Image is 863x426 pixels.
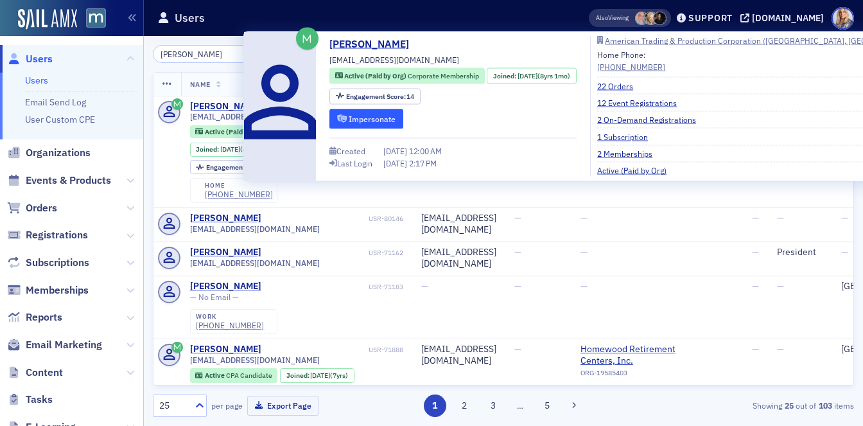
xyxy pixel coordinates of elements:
[518,71,537,80] span: [DATE]
[336,148,365,155] div: Created
[26,366,63,380] span: Content
[7,146,91,160] a: Organizations
[421,280,428,292] span: —
[832,7,854,30] span: Profile
[18,9,77,30] a: SailAMX
[688,12,733,24] div: Support
[653,12,667,25] span: Lauren McDonough
[777,280,784,292] span: —
[514,280,521,292] span: —
[596,13,608,22] div: Also
[190,125,345,138] div: Active (Paid by Org): Active (Paid by Org): Corporate Membership
[329,68,485,84] div: Active (Paid by Org): Active (Paid by Org): Corporate Membership
[580,369,697,382] div: ORG-19585403
[816,400,834,411] strong: 103
[346,91,407,100] span: Engagement Score :
[77,8,106,30] a: View Homepage
[25,75,48,86] a: Users
[263,346,403,354] div: USR-71888
[421,247,496,269] div: [EMAIL_ADDRESS][DOMAIN_NAME]
[190,281,261,292] a: [PERSON_NAME]
[190,213,261,224] a: [PERSON_NAME]
[7,310,62,324] a: Reports
[190,355,320,365] span: [EMAIL_ADDRESS][DOMAIN_NAME]
[190,368,278,382] div: Active: Active: CPA Candidate
[286,371,311,380] span: Joined :
[752,212,759,224] span: —
[86,8,106,28] img: SailAMX
[335,71,479,81] a: Active (Paid by Org) Corporate Membership
[782,400,796,411] strong: 25
[7,256,89,270] a: Subscriptions
[153,45,275,63] input: Search…
[482,395,505,417] button: 3
[220,145,240,154] span: [DATE]
[25,114,95,125] a: User Custom CPE
[205,127,268,136] span: Active (Paid by Org)
[26,283,89,297] span: Memberships
[453,395,475,417] button: 2
[26,256,89,270] span: Subscriptions
[841,246,848,258] span: —
[26,393,53,407] span: Tasks
[337,159,372,166] div: Last Login
[190,258,320,268] span: [EMAIL_ADDRESS][DOMAIN_NAME]
[25,96,86,108] a: Email Send Log
[511,400,529,411] span: …
[329,37,419,52] a: [PERSON_NAME]
[206,164,275,171] div: 14
[580,246,588,258] span: —
[190,292,239,302] span: — No Email —
[514,343,521,355] span: —
[7,393,53,407] a: Tasks
[7,338,102,352] a: Email Marketing
[408,71,479,80] span: Corporate Membership
[580,212,588,224] span: —
[597,130,658,142] a: 1 Subscription
[421,344,496,366] div: [EMAIL_ADDRESS][DOMAIN_NAME]
[777,212,784,224] span: —
[196,313,264,321] div: work
[409,146,442,156] span: 12:00 AM
[597,164,676,176] a: Active (Paid by Org)
[205,371,226,380] span: Active
[190,112,320,121] span: [EMAIL_ADDRESS][DOMAIN_NAME]
[190,101,261,112] div: [PERSON_NAME]
[344,71,408,80] span: Active (Paid by Org)
[7,228,88,242] a: Registrations
[190,344,261,355] a: [PERSON_NAME]
[329,54,459,66] span: [EMAIL_ADDRESS][DOMAIN_NAME]
[597,49,665,73] div: Home Phone:
[196,321,264,330] a: [PHONE_NUMBER]
[329,109,403,129] button: Impersonate
[205,190,273,199] a: [PHONE_NUMBER]
[26,201,57,215] span: Orders
[596,13,629,22] span: Viewing
[487,68,576,84] div: Joined: 2017-06-20 00:00:00
[7,366,63,380] a: Content
[777,343,784,355] span: —
[211,400,243,411] label: per page
[752,343,759,355] span: —
[777,247,823,258] div: President
[263,283,403,291] div: USR-71183
[424,395,446,417] button: 1
[190,160,281,174] div: Engagement Score: 14
[597,60,665,72] div: [PHONE_NUMBER]
[220,145,273,154] div: (8yrs 1mo)
[247,396,318,416] button: Export Page
[195,371,272,380] a: Active CPA Candidate
[206,163,267,172] span: Engagement Score :
[580,344,697,366] a: Homewood Retirement Centers, Inc.
[329,88,421,104] div: Engagement Score: 14
[159,399,187,413] div: 25
[536,395,559,417] button: 5
[7,52,53,66] a: Users
[195,127,339,136] a: Active (Paid by Org) Corporate Membership
[580,280,588,292] span: —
